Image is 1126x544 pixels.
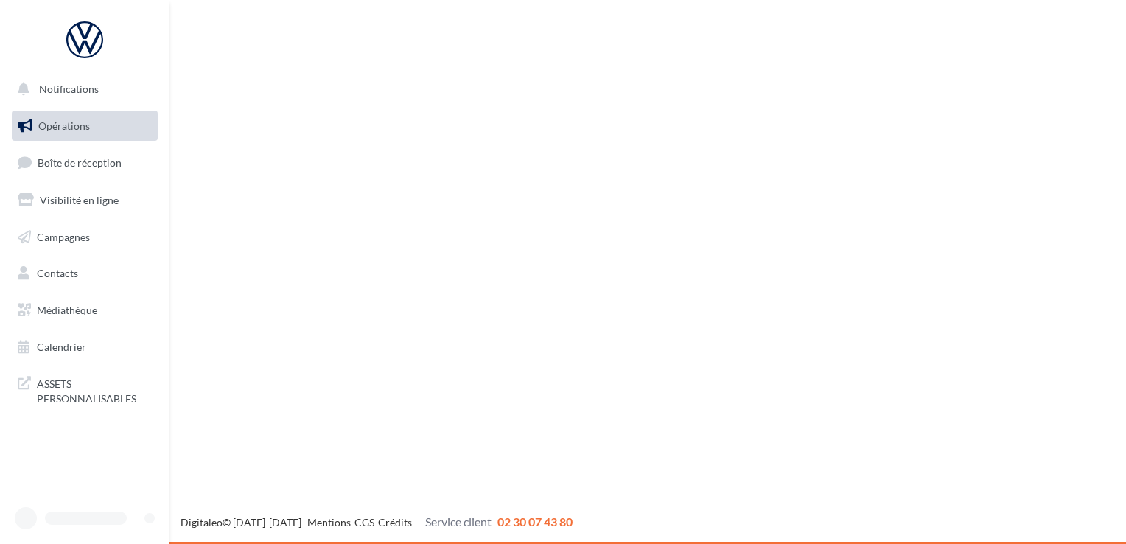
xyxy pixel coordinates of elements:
[9,111,161,142] a: Opérations
[39,83,99,95] span: Notifications
[37,230,90,243] span: Campagnes
[497,515,573,529] span: 02 30 07 43 80
[37,341,86,353] span: Calendrier
[37,304,97,316] span: Médiathèque
[9,74,155,105] button: Notifications
[40,194,119,206] span: Visibilité en ligne
[425,515,492,529] span: Service client
[37,374,152,405] span: ASSETS PERSONNALISABLES
[9,332,161,363] a: Calendrier
[9,295,161,326] a: Médiathèque
[181,516,223,529] a: Digitaleo
[9,185,161,216] a: Visibilité en ligne
[38,119,90,132] span: Opérations
[354,516,374,529] a: CGS
[307,516,351,529] a: Mentions
[38,156,122,169] span: Boîte de réception
[181,516,573,529] span: © [DATE]-[DATE] - - -
[9,368,161,411] a: ASSETS PERSONNALISABLES
[9,258,161,289] a: Contacts
[9,147,161,178] a: Boîte de réception
[37,267,78,279] span: Contacts
[9,222,161,253] a: Campagnes
[378,516,412,529] a: Crédits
